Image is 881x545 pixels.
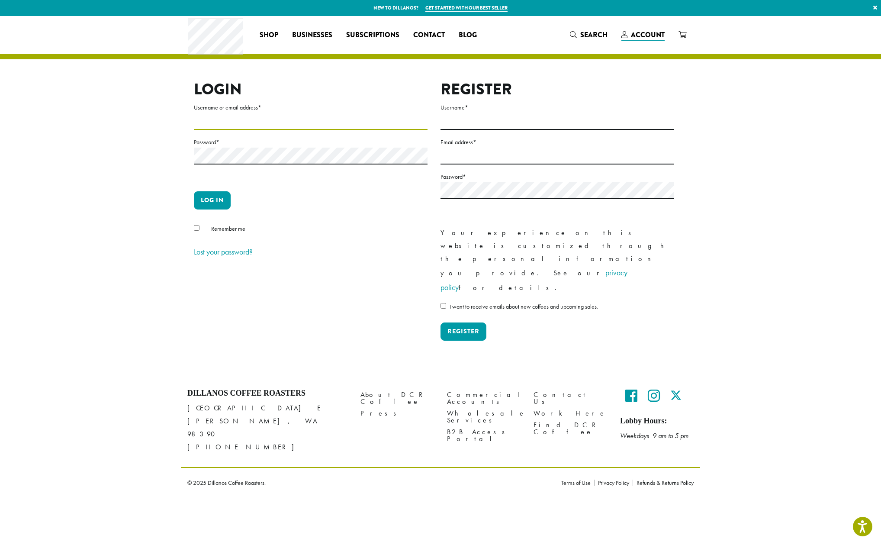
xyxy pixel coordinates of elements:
[580,30,608,40] span: Search
[534,419,607,438] a: Find DCR Coffee
[360,408,434,419] a: Press
[194,137,428,148] label: Password
[447,389,521,407] a: Commercial Accounts
[459,30,477,41] span: Blog
[440,171,674,182] label: Password
[194,191,231,210] button: Log in
[260,30,278,41] span: Shop
[194,80,428,99] h2: Login
[534,408,607,419] a: Work Here
[360,389,434,407] a: About DCR Coffee
[187,402,347,454] p: [GEOGRAPHIC_DATA] E [PERSON_NAME], WA 98390 [PHONE_NUMBER]
[620,416,694,426] h5: Lobby Hours:
[253,28,285,42] a: Shop
[187,480,548,486] p: © 2025 Dillanos Coffee Roasters.
[346,30,399,41] span: Subscriptions
[447,426,521,445] a: B2B Access Portal
[211,225,245,232] span: Remember me
[440,322,486,341] button: Register
[425,4,508,12] a: Get started with our best seller
[413,30,445,41] span: Contact
[440,268,627,292] a: privacy policy
[447,408,521,426] a: Wholesale Services
[440,102,674,113] label: Username
[292,30,332,41] span: Businesses
[440,303,446,309] input: I want to receive emails about new coffees and upcoming sales.
[194,247,253,257] a: Lost your password?
[561,480,594,486] a: Terms of Use
[594,480,633,486] a: Privacy Policy
[440,137,674,148] label: Email address
[631,30,665,40] span: Account
[194,102,428,113] label: Username or email address
[450,303,598,310] span: I want to receive emails about new coffees and upcoming sales.
[563,28,614,42] a: Search
[440,226,674,295] p: Your experience on this website is customized through the personal information you provide. See o...
[440,80,674,99] h2: Register
[620,431,688,440] em: Weekdays 9 am to 5 pm
[633,480,694,486] a: Refunds & Returns Policy
[187,389,347,398] h4: Dillanos Coffee Roasters
[534,389,607,407] a: Contact Us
